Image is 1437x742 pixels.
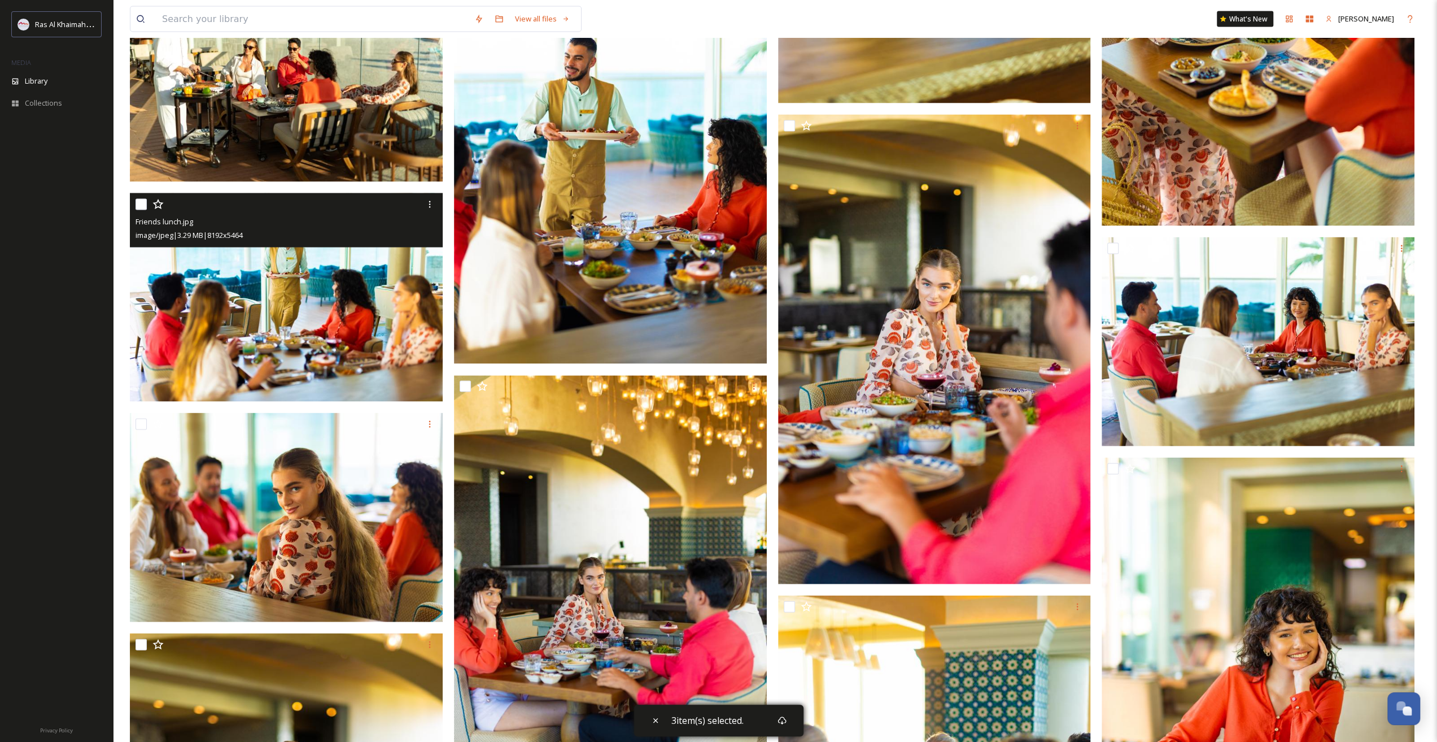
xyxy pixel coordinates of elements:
a: Privacy Policy [40,723,73,736]
a: View all files [509,7,575,29]
img: Friends lunch.jpg [1102,237,1414,446]
span: Library [25,76,47,86]
img: Friends lunch.jpg [778,114,1091,583]
img: Logo_RAKTDA_RGB-01.png [18,19,29,30]
a: What's New [1217,11,1273,27]
button: Open Chat [1387,692,1420,725]
span: Privacy Policy [40,727,73,734]
span: Friends lunch.jpg [136,216,193,226]
a: [PERSON_NAME] [1320,7,1400,29]
span: [PERSON_NAME] [1338,13,1394,23]
span: Ras Al Khaimah Tourism Development Authority [35,19,195,29]
span: MEDIA [11,58,31,67]
input: Search your library [156,6,469,31]
img: Friends lunch.jpg [130,413,443,622]
span: image/jpeg | 3.29 MB | 8192 x 5464 [136,229,243,240]
span: Collections [25,98,62,109]
span: 3 item(s) selected. [671,714,744,727]
img: Friends lunch.jpg [130,193,443,402]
